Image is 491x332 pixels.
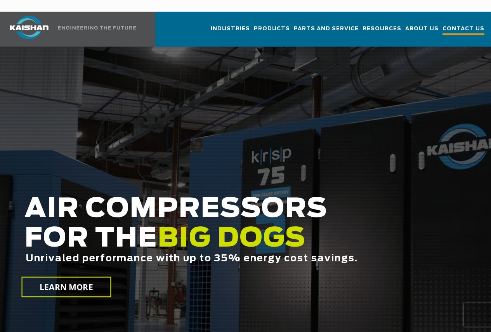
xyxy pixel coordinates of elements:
a: Resources [363,19,401,45]
span: Products [254,24,290,33]
img: Engineering the future [58,26,136,30]
a: Products [254,19,290,45]
span: Parts and Service [294,24,359,33]
span: BIG DOGS [158,226,306,252]
a: LEARN MORE [21,277,111,297]
a: Industries [211,19,250,45]
a: About Us [405,19,439,45]
span: About Us [405,24,439,33]
a: Contact Us [442,19,484,47]
span: Industries [211,24,250,33]
span: Unrivaled performance with up to 35% energy cost savings. [26,254,358,263]
span: Contact Us [442,24,484,35]
span: LEARN MORE [40,282,93,293]
span: Resources [363,24,401,33]
a: Parts and Service [294,19,359,45]
h2: AIR COMPRESSORS FOR THE [24,195,392,288]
